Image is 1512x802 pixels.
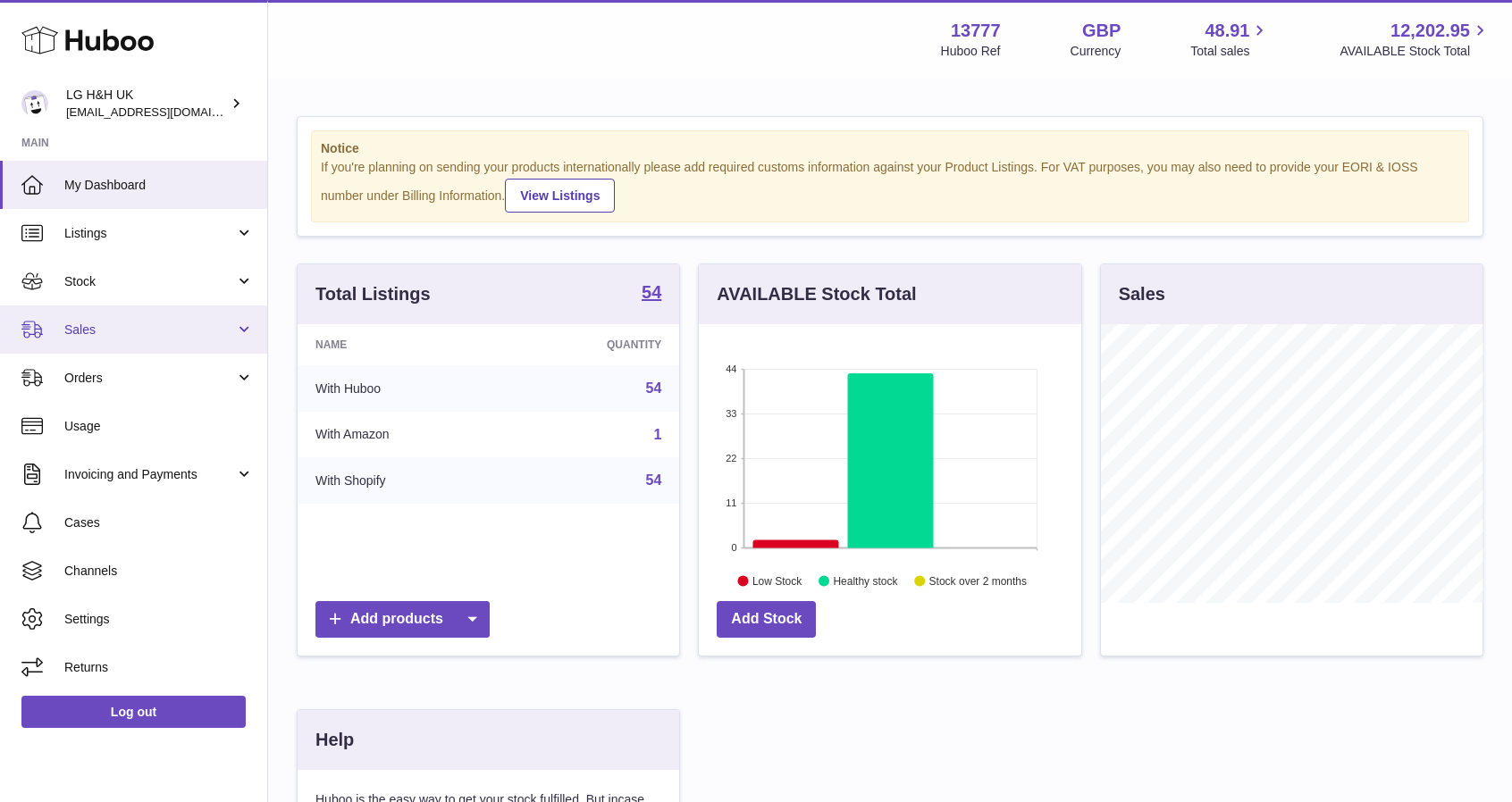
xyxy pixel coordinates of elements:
text: 33 [727,408,737,419]
span: Invoicing and Payments [64,466,235,483]
img: veechen@lghnh.co.uk [21,90,48,117]
span: Settings [64,611,254,628]
span: AVAILABLE Stock Total [1340,43,1491,60]
span: Orders [64,370,235,387]
a: Add Stock [717,601,816,638]
strong: Notice [321,140,1459,157]
h3: Total Listings [315,282,431,306]
text: 11 [727,497,737,508]
a: 48.91 Total sales [1190,19,1270,60]
div: LG H&H UK [66,87,227,121]
text: 0 [732,542,737,553]
th: Name [298,324,507,365]
h3: Sales [1119,282,1165,306]
strong: 54 [642,283,661,301]
h3: Help [315,728,354,752]
div: Huboo Ref [941,43,1001,60]
th: Quantity [507,324,679,365]
a: 1 [653,427,661,442]
text: Stock over 2 months [929,574,1027,587]
span: Listings [64,225,235,242]
text: Healthy stock [834,574,899,587]
a: Log out [21,696,246,728]
a: Add products [315,601,490,638]
span: 12,202.95 [1390,19,1470,43]
span: Returns [64,659,254,676]
span: My Dashboard [64,177,254,194]
a: 12,202.95 AVAILABLE Stock Total [1340,19,1491,60]
span: Channels [64,563,254,580]
div: Currency [1071,43,1121,60]
span: Cases [64,514,254,531]
span: Usage [64,418,254,435]
strong: GBP [1082,19,1121,43]
td: With Huboo [298,365,507,412]
a: 54 [646,380,662,396]
td: With Shopify [298,457,507,504]
span: Sales [64,322,235,338]
span: [EMAIL_ADDRESS][DOMAIN_NAME] [66,104,263,119]
text: 44 [727,363,737,374]
span: 48.91 [1205,19,1249,43]
span: Total sales [1190,43,1270,60]
a: 54 [646,472,662,488]
a: View Listings [505,179,615,213]
span: Stock [64,273,235,290]
text: 22 [727,453,737,464]
div: If you're planning on sending your products internationally please add required customs informati... [321,159,1459,213]
a: 54 [642,283,661,305]
td: With Amazon [298,412,507,458]
text: Low Stock [752,574,802,587]
h3: AVAILABLE Stock Total [717,282,916,306]
strong: 13777 [951,19,1001,43]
